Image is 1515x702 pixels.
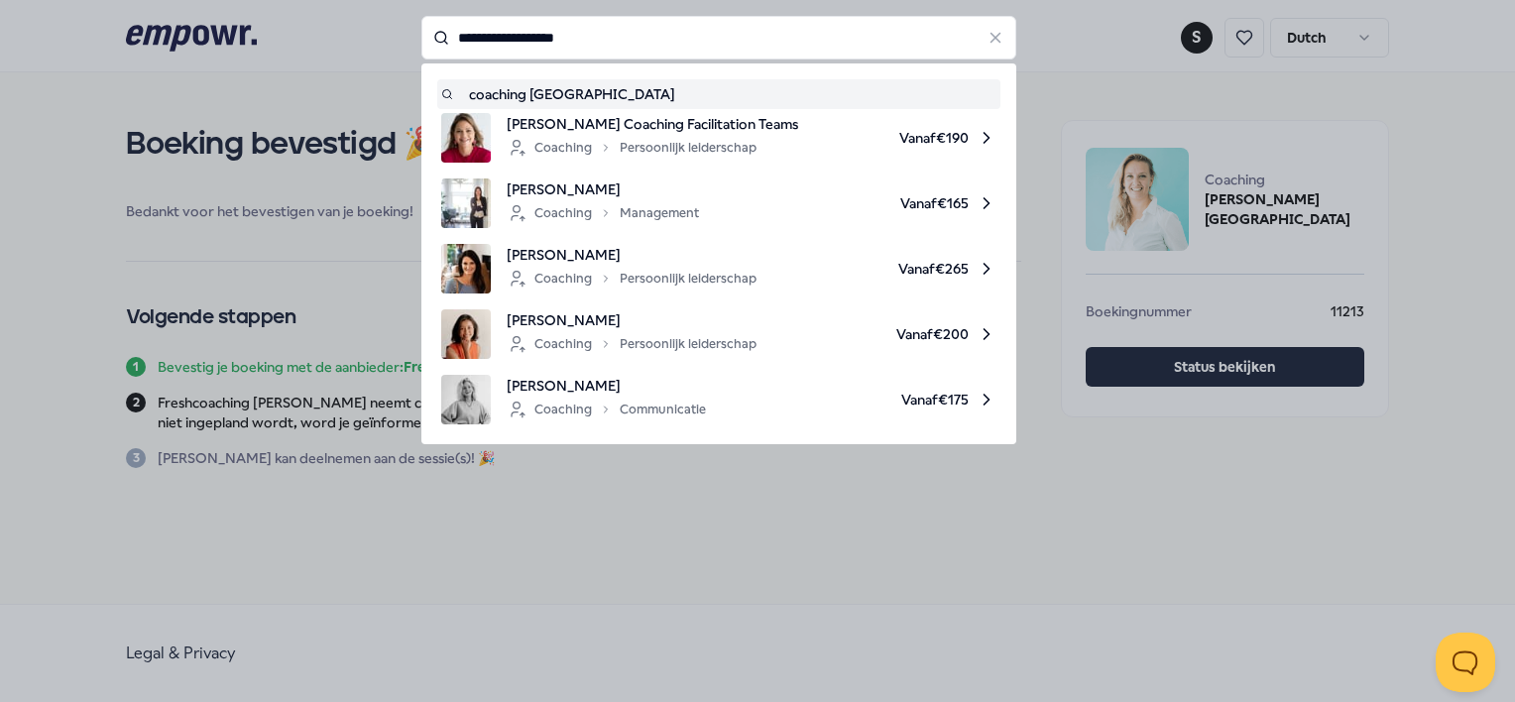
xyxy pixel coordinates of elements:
[715,178,996,228] span: Vanaf € 165
[441,309,996,359] a: product image[PERSON_NAME]CoachingPersoonlijk leiderschapVanaf€200
[507,178,699,200] span: [PERSON_NAME]
[507,244,757,266] span: [PERSON_NAME]
[507,375,706,397] span: [PERSON_NAME]
[441,244,491,293] img: product image
[507,398,706,421] div: Coaching Communicatie
[507,113,798,135] span: [PERSON_NAME] Coaching Facilitation Teams
[507,136,757,160] div: Coaching Persoonlijk leiderschap
[441,375,996,424] a: product image[PERSON_NAME]CoachingCommunicatieVanaf€175
[441,244,996,293] a: product image[PERSON_NAME]CoachingPersoonlijk leiderschapVanaf€265
[507,267,757,291] div: Coaching Persoonlijk leiderschap
[441,309,491,359] img: product image
[814,113,996,163] span: Vanaf € 190
[441,178,996,228] a: product image[PERSON_NAME]CoachingManagementVanaf€165
[507,309,757,331] span: [PERSON_NAME]
[421,16,1016,59] input: Search for products, categories or subcategories
[507,201,699,225] div: Coaching Management
[772,309,996,359] span: Vanaf € 200
[722,375,996,424] span: Vanaf € 175
[441,113,996,163] a: product image[PERSON_NAME] Coaching Facilitation TeamsCoachingPersoonlijk leiderschapVanaf€190
[772,244,996,293] span: Vanaf € 265
[441,375,491,424] img: product image
[441,178,491,228] img: product image
[1436,633,1495,692] iframe: Help Scout Beacon - Open
[441,113,491,163] img: product image
[441,83,996,105] a: coaching [GEOGRAPHIC_DATA]
[507,332,757,356] div: Coaching Persoonlijk leiderschap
